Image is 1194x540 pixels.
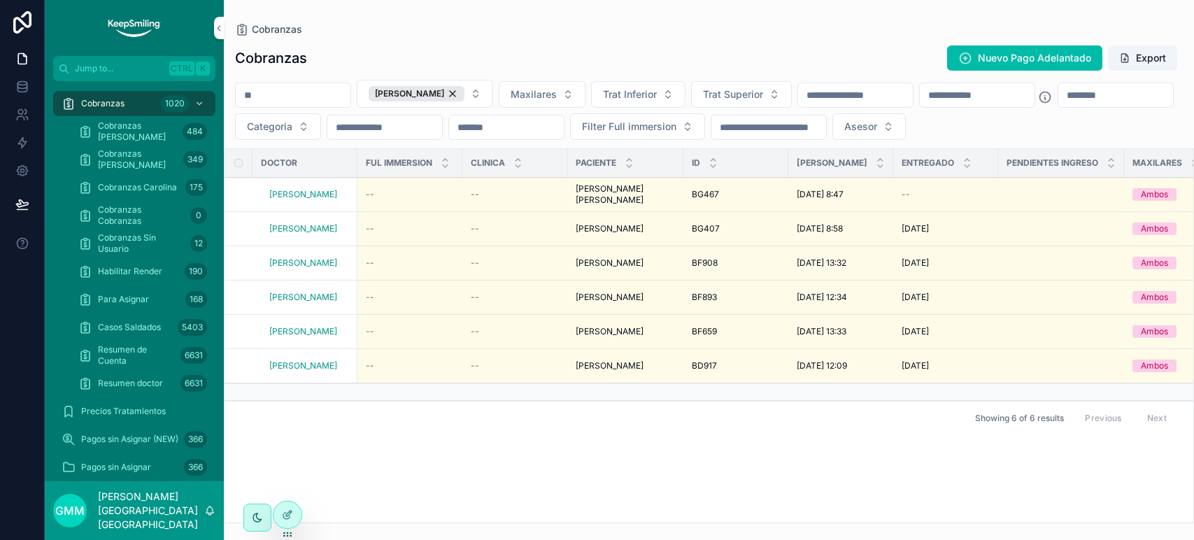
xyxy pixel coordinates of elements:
div: Ambos [1141,291,1168,304]
span: ID [692,157,700,169]
span: [DATE] 12:34 [797,292,847,303]
a: Cobranzas Carolina175 [70,175,215,200]
div: 190 [185,263,207,280]
button: Export [1108,45,1177,71]
span: [PERSON_NAME] [576,257,644,269]
span: Ctrl [169,62,194,76]
span: -- [471,326,479,337]
span: [PERSON_NAME] [576,292,644,303]
a: BF893 [692,292,780,303]
span: Filter Full immersion [582,120,676,134]
a: [PERSON_NAME] [269,326,337,337]
a: [PERSON_NAME] [576,326,675,337]
a: -- [471,326,559,337]
span: [DATE] [902,257,929,269]
span: Resumen doctor [98,378,163,389]
span: [DATE] 8:58 [797,223,843,234]
span: -- [366,360,374,371]
span: Nuevo Pago Adelantado [978,51,1091,65]
a: [PERSON_NAME] [PERSON_NAME] [576,183,675,206]
a: BG467 [692,189,780,200]
a: [DATE] 12:34 [797,292,885,303]
div: 0 [190,207,207,224]
a: Cobranzas Cobranzas0 [70,203,215,228]
span: [DATE] 13:32 [797,257,846,269]
span: BG407 [692,223,720,234]
button: Select Button [832,113,906,140]
span: -- [366,292,374,303]
button: Select Button [591,81,685,108]
a: [DATE] 12:09 [797,360,885,371]
span: K [197,63,208,74]
span: GMM [55,502,85,519]
div: 175 [185,179,207,196]
a: BF659 [692,326,780,337]
a: [PERSON_NAME] [576,292,675,303]
a: [DATE] [902,292,990,303]
span: Habilitar Render [98,266,162,277]
span: BF893 [692,292,717,303]
span: Cobranzas Carolina [98,182,177,193]
span: -- [366,326,374,337]
div: 12 [190,235,207,252]
span: [PERSON_NAME] [576,223,644,234]
a: [PERSON_NAME] [269,189,337,200]
span: Paciente [576,157,616,169]
div: 366 [184,459,207,476]
button: Unselect 17658 [369,86,464,101]
span: -- [471,189,479,200]
div: 366 [184,431,207,448]
span: Maxilares [511,87,557,101]
a: -- [366,292,454,303]
span: BD917 [692,360,717,371]
a: Resumen doctor6631 [70,371,215,396]
a: -- [471,223,559,234]
p: [PERSON_NAME][GEOGRAPHIC_DATA][GEOGRAPHIC_DATA] [98,490,204,532]
button: Select Button [691,81,792,108]
span: -- [471,223,479,234]
a: [PERSON_NAME] [269,189,349,200]
div: 5403 [178,319,207,336]
span: Casos Saldados [98,322,161,333]
button: Select Button [499,81,585,108]
span: [PERSON_NAME] [269,223,337,234]
span: Doctor [261,157,297,169]
div: 484 [183,123,207,140]
span: Showing 6 of 6 results [975,413,1064,424]
span: Asesor [844,120,877,134]
div: scrollable content [45,81,224,481]
div: Ambos [1141,360,1168,372]
span: Cobranzas [252,22,302,36]
div: Ambos [1141,325,1168,338]
button: Select Button [235,113,321,140]
a: [PERSON_NAME] [269,360,337,371]
h1: Cobranzas [235,48,307,68]
span: [DATE] [902,360,929,371]
a: [PERSON_NAME] [576,360,675,371]
span: -- [471,257,479,269]
span: [PERSON_NAME] [269,292,337,303]
button: Nuevo Pago Adelantado [947,45,1102,71]
a: -- [366,189,454,200]
button: Select Button [357,80,493,108]
span: -- [471,360,479,371]
button: Jump to...CtrlK [53,56,215,81]
a: [DATE] 8:58 [797,223,885,234]
a: -- [366,257,454,269]
button: Select Button [570,113,705,140]
span: [PERSON_NAME] [576,360,644,371]
span: -- [471,292,479,303]
a: Casos Saldados5403 [70,315,215,340]
span: [DATE] 13:33 [797,326,846,337]
a: BF908 [692,257,780,269]
a: Cobranzas Sin Usuario12 [70,231,215,256]
a: Pagos sin Asignar366 [53,455,215,480]
div: 1020 [161,95,189,112]
span: [DATE] [902,292,929,303]
span: Trat Superior [703,87,763,101]
a: [PERSON_NAME] [576,257,675,269]
span: Jump to... [75,63,164,74]
span: Para Asignar [98,294,149,305]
